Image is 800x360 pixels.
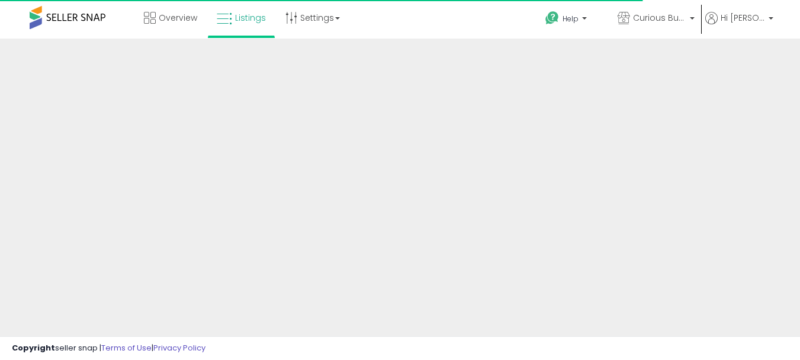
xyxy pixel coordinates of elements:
[563,14,579,24] span: Help
[536,2,607,39] a: Help
[12,342,55,353] strong: Copyright
[12,343,205,354] div: seller snap | |
[545,11,560,26] i: Get Help
[101,342,152,353] a: Terms of Use
[633,12,686,24] span: Curious Buy Nature
[721,12,765,24] span: Hi [PERSON_NAME]
[705,12,773,39] a: Hi [PERSON_NAME]
[159,12,197,24] span: Overview
[235,12,266,24] span: Listings
[153,342,205,353] a: Privacy Policy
